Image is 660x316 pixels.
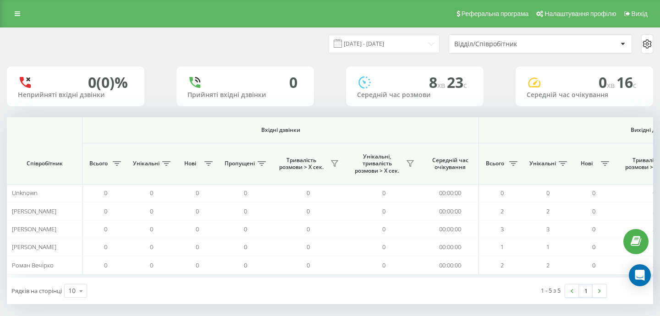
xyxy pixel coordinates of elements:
span: Середній час очікування [429,157,472,171]
span: Unknown [12,189,38,197]
span: 0 [196,243,199,251]
span: 0 [244,189,247,197]
div: 10 [68,286,76,295]
span: Всього [87,160,110,167]
span: 0 [382,243,385,251]
span: 0 [104,261,107,269]
div: Неприйняті вхідні дзвінки [18,91,133,99]
span: 0 [382,207,385,215]
span: 2 [500,207,504,215]
span: 0 [307,225,310,233]
td: 00:00:00 [422,220,479,238]
span: 0 [244,261,247,269]
span: c [633,80,637,90]
span: 0 [500,189,504,197]
span: Нові [575,160,598,167]
span: Роман Вечірко [12,261,54,269]
div: Середній час очікування [527,91,642,99]
span: 8 [429,72,447,92]
span: 0 [307,207,310,215]
div: 1 - 5 з 5 [541,286,561,295]
span: Всього [484,160,506,167]
span: 0 [592,225,595,233]
span: 3 [500,225,504,233]
span: 0 [150,261,153,269]
span: 0 [546,189,550,197]
span: 0 [592,189,595,197]
span: 0 [104,243,107,251]
div: Прийняті вхідні дзвінки [187,91,303,99]
td: 00:00:00 [422,256,479,274]
span: 0 [382,225,385,233]
div: 0 [289,74,297,91]
span: 0 [599,72,616,92]
span: 0 [150,225,153,233]
span: 1 [546,243,550,251]
span: [PERSON_NAME] [12,225,56,233]
span: 2 [546,261,550,269]
span: Вхідні дзвінки [106,126,455,134]
div: Відділ/Співробітник [454,40,564,48]
div: Середній час розмови [357,91,473,99]
span: Налаштування профілю [544,10,616,17]
span: 0 [104,189,107,197]
span: 3 [653,225,656,233]
span: 1 [500,243,504,251]
span: 0 [196,189,199,197]
span: Пропущені [225,160,255,167]
span: 16 [616,72,637,92]
span: 0 [592,207,595,215]
span: 0 [104,207,107,215]
span: 2 [546,207,550,215]
span: хв [437,80,447,90]
span: Рядків на сторінці [11,287,62,295]
span: 0 [104,225,107,233]
span: 0 [196,261,199,269]
div: Open Intercom Messenger [629,264,651,286]
td: 00:00:00 [422,202,479,220]
span: 0 [592,261,595,269]
span: Унікальні [529,160,556,167]
span: Нові [179,160,202,167]
span: 3 [546,225,550,233]
span: Співробітник [15,160,74,167]
span: [PERSON_NAME] [12,243,56,251]
span: 0 [307,189,310,197]
span: Реферальна програма [462,10,529,17]
a: 1 [579,284,593,297]
span: 0 [244,225,247,233]
span: 0 [150,189,153,197]
span: 0 [150,207,153,215]
td: 00:00:00 [422,184,479,202]
span: Тривалість розмови > Х сек. [275,157,328,171]
span: 0 [307,261,310,269]
span: 0 [592,243,595,251]
span: хв [607,80,616,90]
span: 2 [653,207,656,215]
span: 23 [447,72,467,92]
span: [PERSON_NAME] [12,207,56,215]
span: 2 [653,261,656,269]
span: 1 [653,243,656,251]
span: 0 [150,243,153,251]
span: Вихід [632,10,648,17]
span: 0 [244,243,247,251]
span: 0 [196,207,199,215]
span: 0 [196,225,199,233]
span: 0 [653,189,656,197]
span: Унікальні [133,160,159,167]
div: 0 (0)% [88,74,128,91]
span: 0 [244,207,247,215]
span: 2 [500,261,504,269]
span: Унікальні, тривалість розмови > Х сек. [351,153,403,174]
span: c [463,80,467,90]
span: 0 [382,189,385,197]
td: 00:00:00 [422,238,479,256]
span: 0 [307,243,310,251]
span: 0 [382,261,385,269]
